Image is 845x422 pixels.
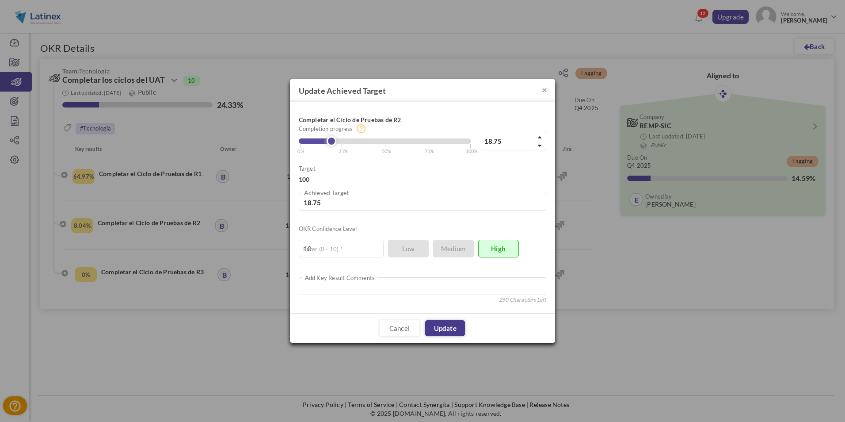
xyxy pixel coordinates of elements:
[470,141,478,155] span: |
[299,176,310,183] span: 100
[339,148,348,154] small: 25%
[384,141,392,155] span: |
[425,320,465,336] a: Update
[542,85,547,94] button: ×
[341,141,348,155] span: |
[299,164,316,173] label: Target
[302,273,378,282] label: Add Key Result Comments
[382,148,392,154] small: 50%
[290,79,555,102] h4: Update Achieved Target
[466,148,478,154] small: 100%
[380,320,419,336] a: Cancel
[299,224,357,233] label: OKR Confidence Level
[297,148,304,154] small: 0%
[499,295,546,304] span: 250 Characters Left
[427,141,434,155] span: |
[300,141,304,155] span: |
[425,148,434,154] small: 75%
[299,115,472,124] h4: Completar el Ciclo de Pruebas de R2
[299,138,471,144] div: Completed Percentage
